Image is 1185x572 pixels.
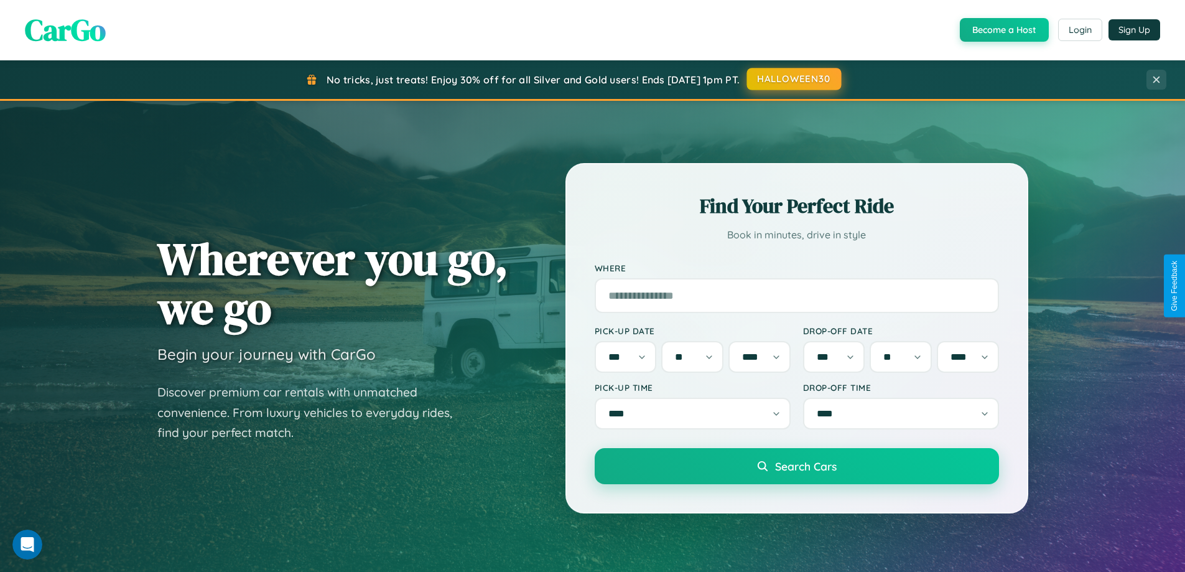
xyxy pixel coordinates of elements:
[25,9,106,50] span: CarGo
[595,192,999,220] h2: Find Your Perfect Ride
[1058,19,1102,41] button: Login
[595,263,999,273] label: Where
[5,5,231,39] div: Open Intercom Messenger
[327,73,740,86] span: No tricks, just treats! Enjoy 30% off for all Silver and Gold users! Ends [DATE] 1pm PT.
[1170,261,1179,311] div: Give Feedback
[595,326,791,336] label: Pick-up Date
[595,226,999,244] p: Book in minutes, drive in style
[595,448,999,484] button: Search Cars
[747,68,842,90] button: HALLOWEEN30
[595,382,791,393] label: Pick-up Time
[157,234,508,332] h1: Wherever you go, we go
[157,345,376,363] h3: Begin your journey with CarGo
[775,459,837,473] span: Search Cars
[1108,19,1160,40] button: Sign Up
[803,326,999,336] label: Drop-off Date
[960,18,1049,42] button: Become a Host
[12,530,42,560] iframe: Intercom live chat
[157,382,468,443] p: Discover premium car rentals with unmatched convenience. From luxury vehicles to everyday rides, ...
[803,382,999,393] label: Drop-off Time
